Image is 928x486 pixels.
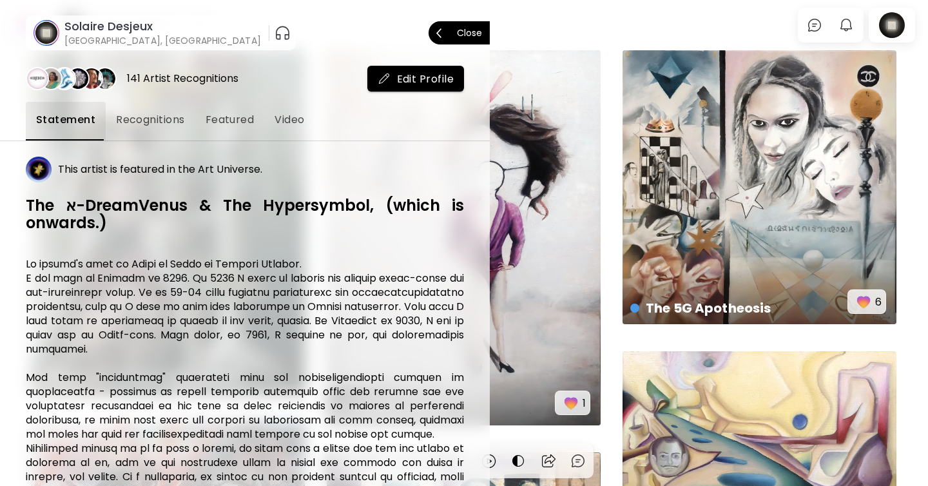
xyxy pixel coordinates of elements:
[127,72,238,86] div: 141 Artist Recognitions
[116,112,185,128] span: Recognitions
[36,112,95,128] span: Statement
[378,72,391,85] img: mail
[367,66,465,92] button: mailEdit Profile
[275,112,304,128] span: Video
[64,34,261,47] h6: [GEOGRAPHIC_DATA], [GEOGRAPHIC_DATA]
[26,197,464,231] h6: The א-DreamVenus & The Hypersymbol, (which is onwards.)
[378,72,454,86] span: Edit Profile
[429,21,490,44] button: Close
[275,23,291,43] button: pauseOutline IconGradient Icon
[457,28,482,37] p: Close
[58,163,262,176] h5: This artist is featured in the Art Universe.
[64,19,261,34] h6: Solaire Desjeux
[206,112,255,128] span: Featured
